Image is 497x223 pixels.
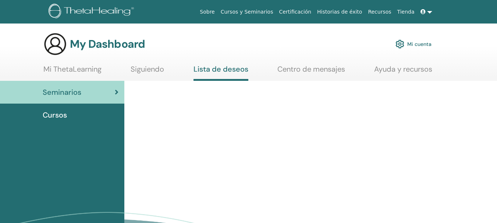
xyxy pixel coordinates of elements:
a: Cursos y Seminarios [218,5,276,19]
span: Seminarios [43,87,81,98]
a: Mi ThetaLearning [43,65,102,79]
a: Lista de deseos [194,65,248,81]
a: Certificación [276,5,314,19]
a: Centro de mensajes [277,65,345,79]
a: Tienda [394,5,418,19]
span: Cursos [43,109,67,121]
a: Sobre [197,5,217,19]
a: Ayuda y recursos [374,65,432,79]
a: Historias de éxito [314,5,365,19]
img: cog.svg [395,38,404,50]
h3: My Dashboard [70,37,145,51]
a: Mi cuenta [395,36,432,52]
img: logo.png [49,4,136,20]
img: generic-user-icon.jpg [43,32,67,56]
a: Siguiendo [131,65,164,79]
a: Recursos [365,5,394,19]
